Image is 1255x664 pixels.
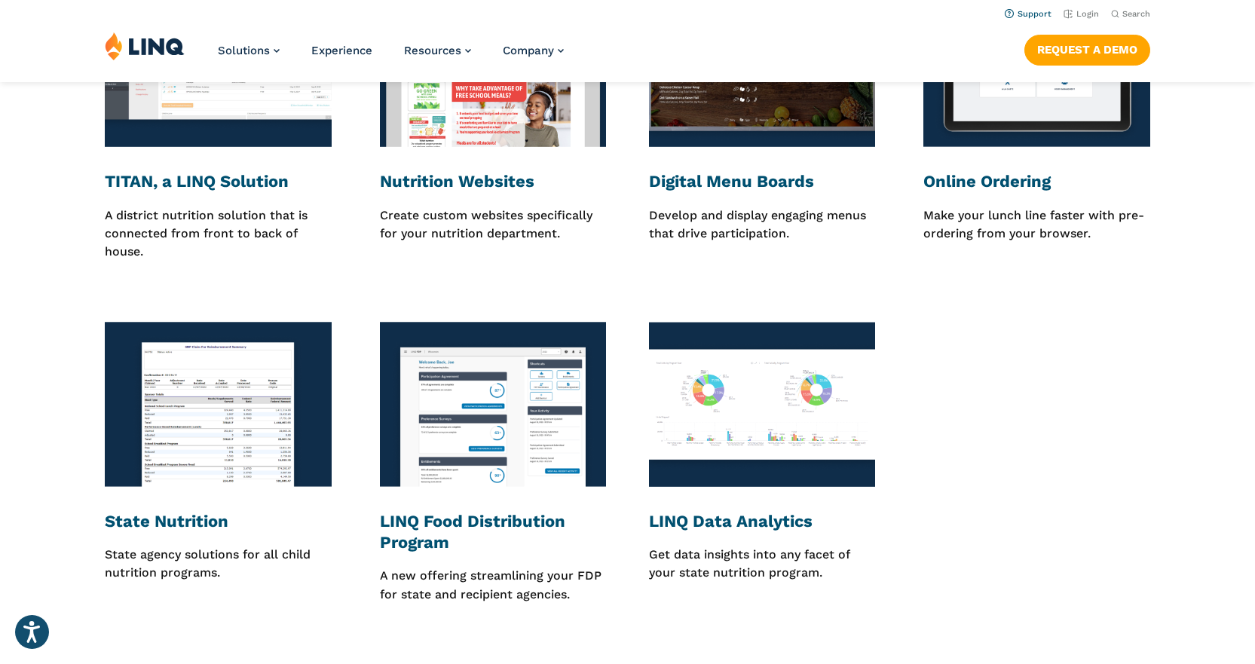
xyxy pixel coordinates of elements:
a: Login [1064,9,1099,19]
p: Make your lunch line faster with pre-ordering from your browser. [923,207,1150,262]
nav: Primary Navigation [218,32,564,81]
h3: Online Ordering [923,171,1150,192]
span: Company [503,44,554,57]
a: Solutions [218,44,280,57]
a: Company [503,44,564,57]
img: State Nutrition Thumbnail [105,322,332,487]
button: Open Search Bar [1111,8,1150,20]
p: Get data insights into any facet of your state nutrition program. [649,546,876,604]
p: Create custom websites specifically for your nutrition department. [380,207,607,262]
h3: Nutrition Websites [380,171,607,192]
iframe: Chat Window [1186,598,1232,645]
h3: LINQ Data Analytics [649,511,876,532]
span: Resources [404,44,461,57]
a: Resources [404,44,471,57]
h3: Digital Menu Boards [649,171,876,192]
h3: State Nutrition [105,511,332,532]
span: Search [1122,9,1150,19]
p: A district nutrition solution that is connected from front to back of house. [105,207,332,262]
p: State agency solutions for all child nutrition programs. [105,546,332,604]
img: LINQ Data Analytics Thumbnail [649,322,876,487]
h3: LINQ Food Distribution Program [380,511,607,553]
img: LINQ | K‑12 Software [105,32,185,60]
a: Support [1005,9,1051,19]
img: LINQ Food Distribution Program Thumbnail [380,322,607,487]
h3: TITAN, a LINQ Solution [105,171,332,192]
a: Request a Demo [1024,35,1150,65]
p: Develop and display engaging menus that drive participation. [649,207,876,262]
a: Experience [311,44,372,57]
p: A new offering streamlining your FDP for state and recipient agencies. [380,567,607,604]
span: Solutions [218,44,270,57]
nav: Button Navigation [1024,32,1150,65]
